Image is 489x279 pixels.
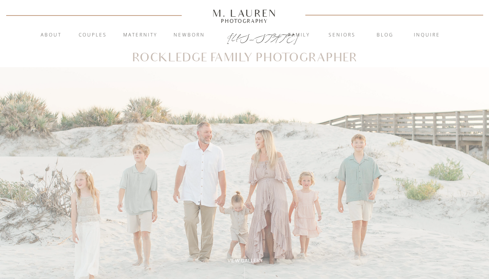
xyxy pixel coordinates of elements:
[119,31,161,39] a: Maternity
[227,32,262,41] a: [US_STATE]
[321,31,363,39] a: Seniors
[72,31,114,39] a: Couples
[278,31,320,39] a: Family
[168,31,210,39] a: Newborn
[189,9,300,17] a: M. Lauren
[364,31,406,39] a: blog
[209,19,280,23] a: Photography
[406,31,448,39] a: inquire
[36,31,66,39] a: About
[219,257,271,264] a: View Gallery
[132,52,358,64] h1: Rockledge Family Photographer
